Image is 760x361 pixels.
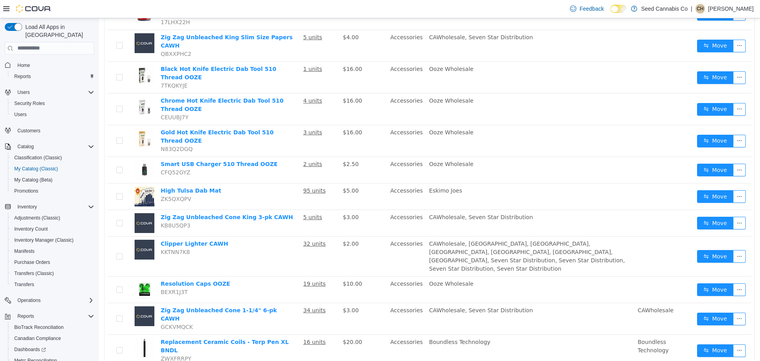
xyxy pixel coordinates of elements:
a: Adjustments (Classic) [11,213,63,223]
img: Gold Hot Knife Electric Dab Tool 510 Thread OOZE hero shot [36,110,55,130]
span: BioTrack Reconciliation [11,323,94,332]
img: High Tulsa Dab Mat hero shot [36,168,55,188]
span: CAWholesale [539,289,575,295]
span: CAWholesale, Seven Star Distribution [330,289,434,295]
span: CAWholesale, [GEOGRAPHIC_DATA], [GEOGRAPHIC_DATA], [GEOGRAPHIC_DATA], [GEOGRAPHIC_DATA], [GEOGRAP... [330,222,526,254]
button: icon: swapMove [598,294,635,307]
button: Reports [8,71,97,82]
span: N83Q2DGQ [62,128,94,134]
button: icon: swapMove [598,265,635,278]
button: icon: swapMove [598,232,635,244]
span: Reports [17,313,34,319]
button: Purchase Orders [8,257,97,268]
span: CH [697,4,703,13]
span: Users [17,89,30,96]
span: KB8U5QP3 [62,204,91,210]
span: Operations [17,297,41,304]
p: | [691,4,692,13]
span: $5.00 [244,169,260,176]
button: icon: swapMove [598,145,635,158]
button: icon: swapMove [598,53,635,66]
span: My Catalog (Classic) [14,166,58,172]
span: Users [11,110,94,119]
button: Operations [14,296,44,305]
span: Users [14,88,94,97]
a: Users [11,110,30,119]
span: KKTNN7K8 [62,231,91,237]
span: Inventory [14,202,94,212]
button: Users [2,87,97,98]
button: icon: ellipsis [634,232,647,244]
a: Black Hot Knife Electric Dab Tool 510 Thread OOZE [62,48,177,62]
span: Ooze Wholesale [330,79,374,86]
u: 3 units [204,111,223,117]
button: Manifests [8,246,97,257]
button: Reports [2,311,97,322]
button: icon: ellipsis [634,21,647,34]
td: Accessories [288,12,327,44]
span: ZWXFRRPY [62,337,92,344]
button: icon: swapMove [598,21,635,34]
span: Promotions [14,188,38,194]
a: Classification (Classic) [11,153,65,162]
span: Boundless Technology [539,321,570,335]
span: $2.00 [244,222,260,229]
img: Zig Zag Unbleached King Slim Size Papers CAWH placeholder [36,15,55,35]
span: BioTrack Reconciliation [14,324,64,330]
a: Chrome Hot Knife Electric Dab Tool 510 Thread OOZE [62,79,184,94]
button: BioTrack Reconciliation [8,322,97,333]
button: Classification (Classic) [8,152,97,163]
button: icon: ellipsis [634,199,647,211]
span: Catalog [17,143,34,150]
u: 5 units [204,16,223,22]
input: Dark Mode [610,5,627,13]
a: BioTrack Reconciliation [11,323,67,332]
a: Feedback [567,1,607,17]
td: Accessories [288,192,327,218]
span: Canadian Compliance [14,335,61,342]
td: Accessories [288,165,327,192]
u: 32 units [204,222,227,229]
button: icon: ellipsis [634,85,647,97]
span: Ooze Wholesale [330,111,374,117]
span: 7TKQKYJE [62,64,89,71]
a: Transfers [11,280,37,289]
span: Adjustments (Classic) [11,213,94,223]
span: $10.00 [244,262,263,269]
a: Zig Zag Unbleached King Slim Size Papers CAWH [62,16,194,31]
img: Clipper Lighter CAWH placeholder [36,222,55,241]
a: My Catalog (Beta) [11,175,56,185]
button: icon: ellipsis [634,172,647,185]
button: Reports [14,311,37,321]
span: Inventory Manager (Classic) [11,235,94,245]
img: Zig Zag Unbleached Cone 1-1/4" 6-pk CAWH placeholder [36,288,55,308]
a: Security Roles [11,99,48,108]
img: Replacement Ceramic Coils - Terp Pen XL BNDL hero shot [36,320,55,340]
a: Canadian Compliance [11,334,64,343]
span: Manifests [11,246,94,256]
button: icon: swapMove [598,326,635,339]
img: Chrome Hot Knife Electric Dab Tool 510 Thread OOZE hero shot [36,78,55,98]
button: Security Roles [8,98,97,109]
span: Feedback [579,5,604,13]
span: Load All Apps in [GEOGRAPHIC_DATA] [22,23,94,39]
a: Dashboards [8,344,97,355]
a: Promotions [11,186,42,196]
a: High Tulsa Dab Mat [62,169,122,176]
span: Classification (Classic) [14,155,62,161]
a: Clipper Lighter CAWH [62,222,129,229]
p: Seed Cannabis Co [641,4,688,13]
a: Resolution Caps OOZE [62,262,131,269]
span: $16.00 [244,111,263,117]
a: Reports [11,72,34,81]
a: Zig Zag Unbleached Cone 1-1/4" 6-pk CAWH [62,289,178,304]
span: Reports [11,72,94,81]
a: Zig Zag Unbleached Cone King 3-pk CAWH [62,196,194,202]
button: icon: ellipsis [634,294,647,307]
button: icon: ellipsis [634,53,647,66]
span: Security Roles [11,99,94,108]
span: Ooze Wholesale [330,48,374,54]
span: CEUUBJ7Y [62,96,89,102]
button: Transfers (Classic) [8,268,97,279]
a: Smart USB Charger 510 Thread OOZE [62,143,179,149]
